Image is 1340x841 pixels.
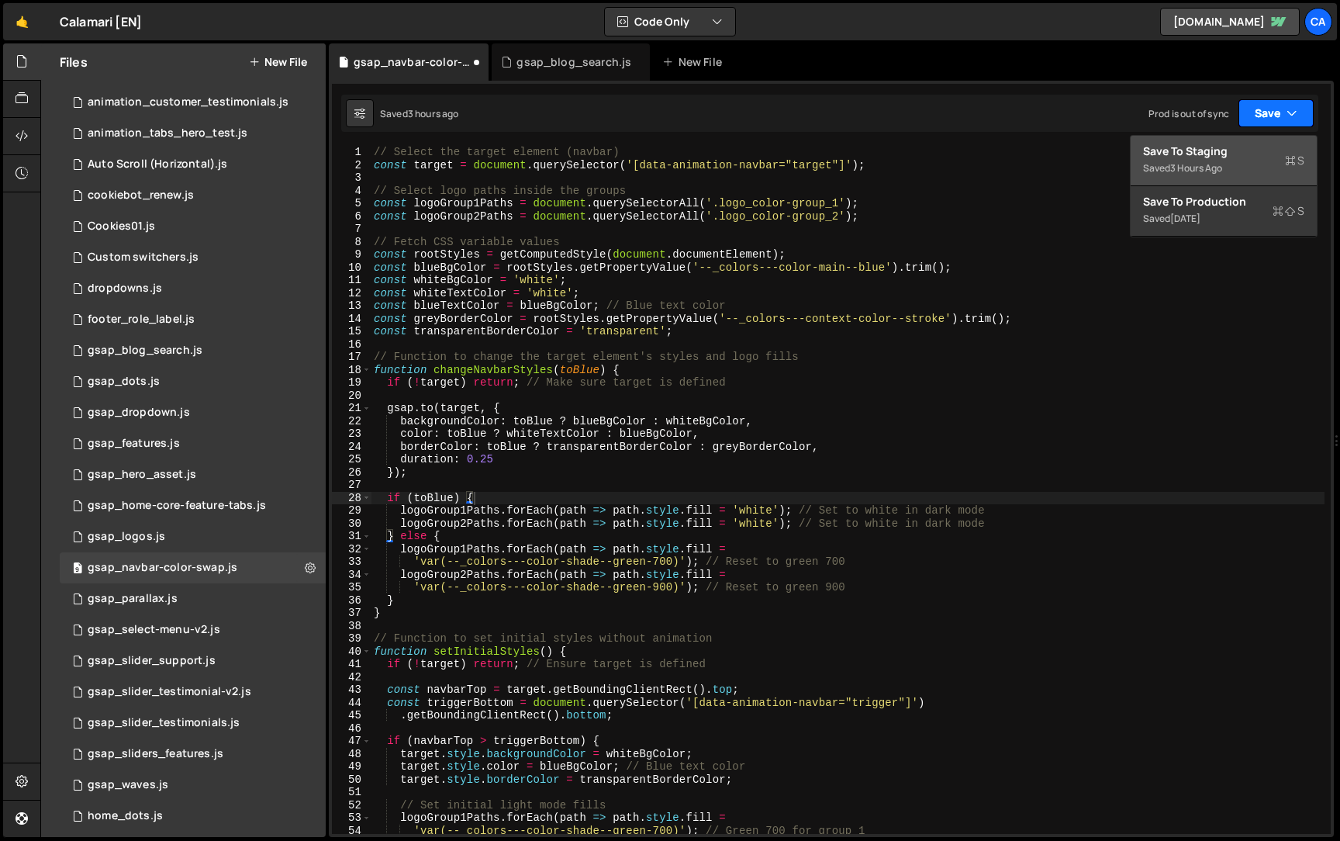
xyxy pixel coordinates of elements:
div: Saved [1143,159,1304,178]
div: gsap_home-core-feature-tabs.js [88,499,266,513]
div: 13 [332,299,371,313]
div: gsap_navbar-color-swap.js [354,54,470,70]
div: 9 [332,248,371,261]
div: 17 [332,351,371,364]
div: 44 [332,697,371,710]
div: gsap_select-menu-v2.js [88,623,220,637]
div: cookiebot_renew.js [88,189,194,202]
button: Save to StagingS Saved3 hours ago [1131,136,1317,186]
a: 🤙 [3,3,41,40]
div: 28 [332,492,371,505]
div: 18 [332,364,371,377]
div: Auto Scroll (Horizontal).js [88,157,227,171]
div: gsap_logos.js [88,530,165,544]
div: 2818/14220.js [60,521,326,552]
div: 2818/13764.js [60,614,326,645]
div: 3 [332,171,371,185]
div: 51 [332,786,371,799]
div: 39 [332,632,371,645]
div: 2 [332,159,371,172]
div: 40 [332,645,371,659]
div: 47 [332,735,371,748]
div: 27 [332,479,371,492]
div: Custom switchers.js [88,251,199,265]
div: gsap_waves.js [88,778,168,792]
div: 21 [332,402,371,415]
div: 2818/5802.js [60,242,326,273]
div: 35 [332,581,371,594]
div: 8 [332,236,371,249]
div: footer_role_label.js [88,313,195,327]
div: 2818/13763.js [60,770,326,801]
div: 37 [332,607,371,620]
div: Calamari [EN] [60,12,142,31]
div: animation_tabs_hero_test.js [88,126,247,140]
div: gsap_parallax.js [88,592,178,606]
div: 5 [332,197,371,210]
div: 22 [332,415,371,428]
div: New File [662,54,727,70]
div: gsap_hero_asset.js [88,468,196,482]
div: 6 [332,210,371,223]
div: 2818/15649.js [60,397,326,428]
div: gsap_dots.js [88,375,160,389]
div: gsap_sliders_features.js [88,747,223,761]
div: 49 [332,760,371,774]
div: 3 hours ago [408,107,459,120]
div: 52 [332,799,371,812]
div: 2818/14190.js [60,708,326,739]
div: home_dots.js [88,809,163,823]
div: 24 [332,441,371,454]
div: 53 [332,812,371,825]
div: gsap_blog_search.js [516,54,631,70]
div: 30 [332,517,371,531]
div: gsap_slider_testimonial-v2.js [88,685,251,699]
div: 23 [332,427,371,441]
button: New File [249,56,307,68]
div: 2818/14189.js [60,583,326,614]
div: Save to Production [1143,194,1304,209]
div: 38 [332,620,371,633]
div: 7 [332,223,371,236]
div: 43 [332,684,371,697]
div: gsap_features.js [88,437,180,451]
div: 50 [332,774,371,787]
div: 2818/20407.js [60,366,326,397]
div: 2818/20966.js [60,118,326,149]
div: dropdowns.js [88,282,162,296]
div: 2818/20133.js [60,677,326,708]
a: Ca [1304,8,1332,36]
div: 15 [332,325,371,338]
div: gsap_slider_testimonials.js [88,716,240,730]
div: animation_customer_testimonials.js [88,95,288,109]
div: 2818/14186.js [60,552,326,583]
h2: Files [60,54,88,71]
div: gsap_slider_support.js [88,654,216,668]
button: Save [1238,99,1314,127]
div: Saved [380,107,459,120]
div: 2818/16378.js [60,739,326,770]
div: 19 [332,376,371,389]
div: 2818/20132.js [60,490,326,521]
span: S [1273,203,1304,219]
div: 2818/18525.js [60,180,326,211]
div: 33 [332,555,371,569]
div: 11 [332,274,371,287]
div: gsap_blog_search.js [88,344,202,358]
div: 20 [332,389,371,403]
div: 54 [332,825,371,838]
div: 42 [332,671,371,684]
div: 29 [332,504,371,517]
div: 2818/4789.js [60,273,326,304]
div: 12 [332,287,371,300]
div: gsap_dropdown.js [88,406,190,420]
div: 3 hours ago [1170,161,1222,175]
div: [DATE] [1170,212,1200,225]
div: 41 [332,658,371,671]
div: 2818/15677.js [60,459,326,490]
div: 2818/11555.js [60,211,326,242]
div: Saved [1143,209,1304,228]
a: [DOMAIN_NAME] [1160,8,1300,36]
div: 48 [332,748,371,761]
div: 2818/6726.js [60,149,326,180]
